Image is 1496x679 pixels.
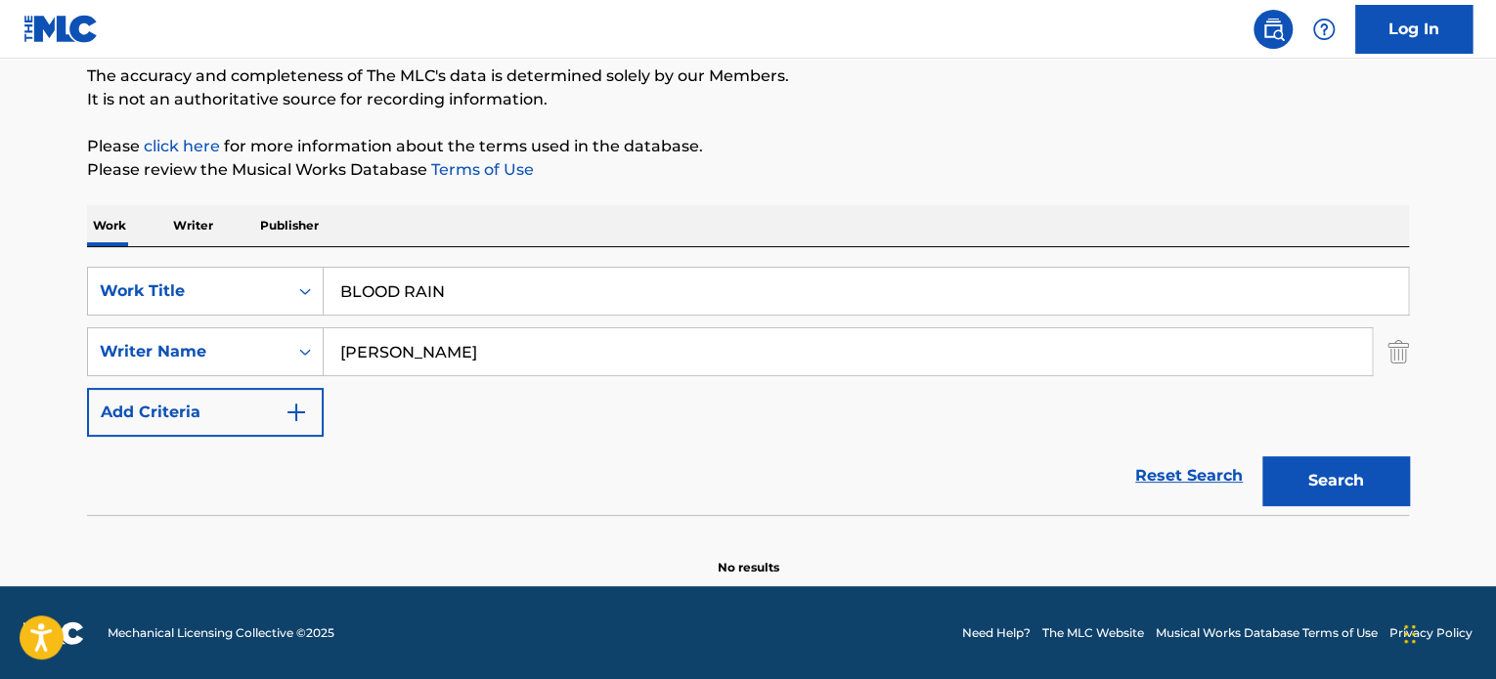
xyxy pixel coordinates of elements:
a: Musical Works Database Terms of Use [1156,624,1378,642]
form: Search Form [87,267,1409,515]
img: help [1312,18,1336,41]
iframe: Chat Widget [1398,585,1496,679]
div: Writer Name [100,340,276,363]
p: Please review the Musical Works Database [87,158,1409,182]
p: It is not an authoritative source for recording information. [87,88,1409,111]
img: search [1261,18,1285,41]
button: Add Criteria [87,388,324,437]
p: The accuracy and completeness of The MLC's data is determined solely by our Members. [87,64,1409,88]
span: Mechanical Licensing Collective © 2025 [108,624,334,642]
p: Please for more information about the terms used in the database. [87,135,1409,158]
img: Delete Criterion [1387,327,1409,376]
div: Work Title [100,279,276,303]
a: click here [144,137,220,155]
a: The MLC Website [1042,624,1144,642]
p: No results [718,535,779,576]
img: logo [23,621,84,645]
img: 9d2ae6d4665cec9f34b9.svg [285,401,308,424]
p: Work [87,205,132,246]
img: MLC Logo [23,15,99,43]
a: Terms of Use [427,160,534,179]
p: Publisher [254,205,325,246]
a: Reset Search [1125,454,1253,497]
a: Log In [1355,5,1473,54]
a: Public Search [1254,10,1293,49]
a: Privacy Policy [1389,624,1473,642]
button: Search [1262,456,1409,505]
div: Help [1304,10,1343,49]
a: Need Help? [962,624,1031,642]
p: Writer [167,205,219,246]
div: Drag [1404,605,1416,663]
